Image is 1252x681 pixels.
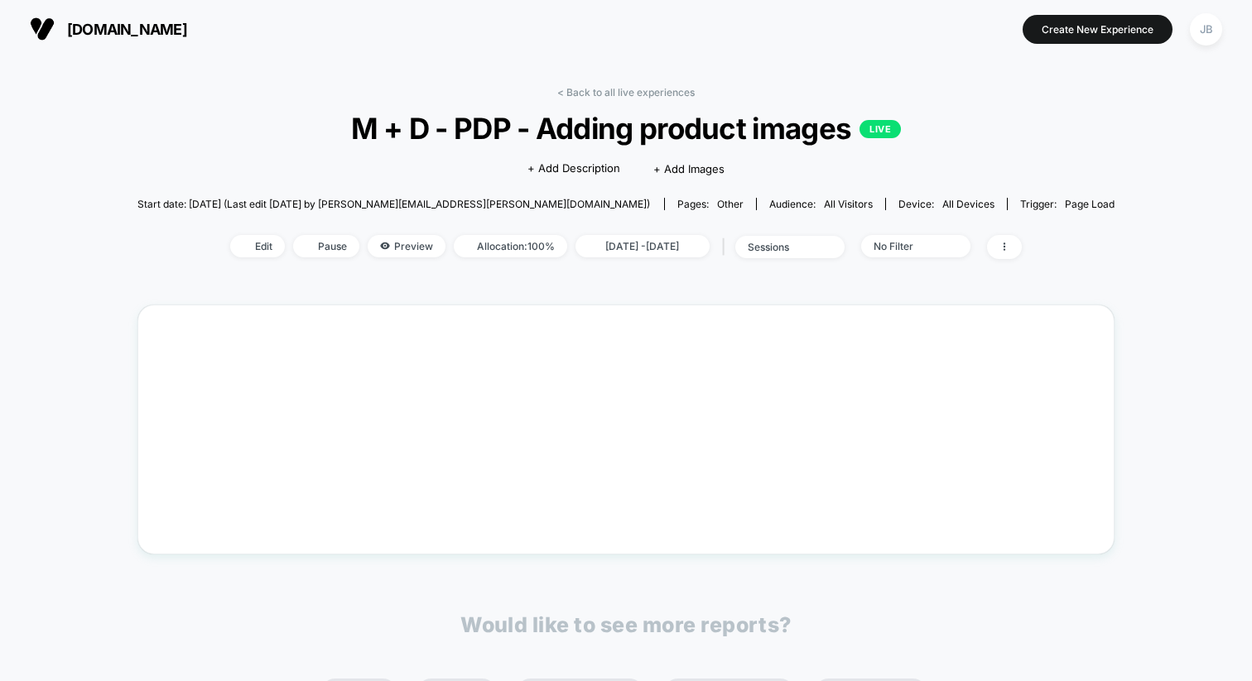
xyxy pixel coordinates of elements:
div: Trigger: [1020,198,1115,210]
span: Pause [293,235,359,257]
span: [DOMAIN_NAME] [67,21,187,38]
div: Audience: [769,198,873,210]
span: + Add Description [527,161,620,177]
div: Pages: [677,198,744,210]
span: [DATE] - [DATE] [575,235,710,257]
span: Page Load [1065,198,1115,210]
span: Start date: [DATE] (Last edit [DATE] by [PERSON_NAME][EMAIL_ADDRESS][PERSON_NAME][DOMAIN_NAME]) [137,198,650,210]
span: + Add Images [653,162,725,175]
button: Create New Experience [1023,15,1173,44]
div: JB [1190,13,1222,46]
span: Preview [368,235,445,257]
div: No Filter [874,240,940,252]
span: Device: [885,198,1007,210]
span: all devices [942,198,994,210]
button: [DOMAIN_NAME] [25,16,192,42]
span: Allocation: 100% [454,235,567,257]
p: Would like to see more reports? [460,612,792,637]
span: M + D - PDP - Adding product images [186,111,1066,146]
span: All Visitors [824,198,873,210]
div: sessions [748,241,814,253]
button: JB [1185,12,1227,46]
img: Visually logo [30,17,55,41]
span: | [718,235,735,259]
p: LIVE [860,120,901,138]
a: < Back to all live experiences [557,86,695,98]
span: other [717,198,744,210]
span: Edit [230,235,285,257]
